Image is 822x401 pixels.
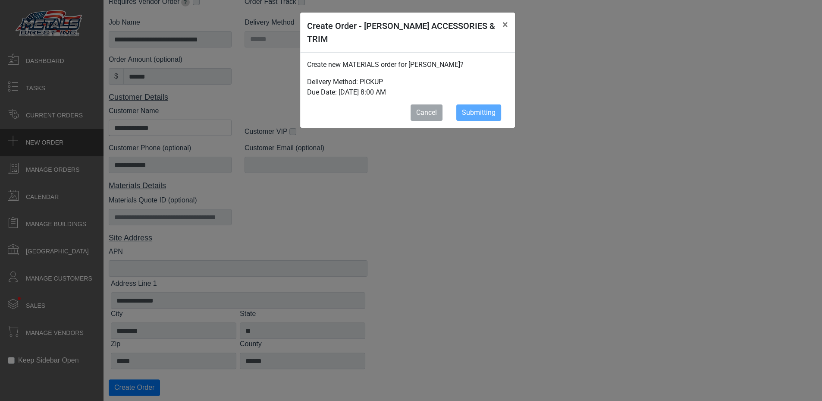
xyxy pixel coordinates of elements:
[456,104,501,121] button: Submitting
[307,19,496,45] h5: Create Order - [PERSON_NAME] ACCESSORIES & TRIM
[307,77,508,98] p: Delivery Method: PICKUP Due Date: [DATE] 8:00 AM
[307,60,508,70] p: Create new MATERIALS order for [PERSON_NAME]?
[411,104,442,121] button: Cancel
[496,13,515,37] button: Close
[462,108,496,117] span: Submitting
